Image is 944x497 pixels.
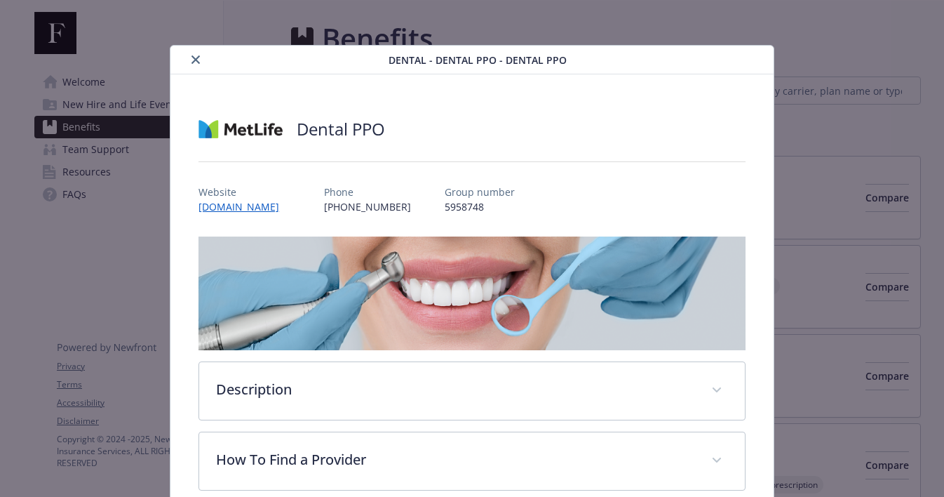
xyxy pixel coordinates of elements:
img: banner [198,237,745,350]
span: Dental - Dental PPO - Dental PPO [389,53,567,67]
a: [DOMAIN_NAME] [198,200,290,213]
div: Description [199,362,744,420]
p: 5958748 [445,199,515,214]
button: close [187,51,204,68]
p: Phone [324,185,411,199]
p: Group number [445,185,515,199]
img: Metlife Inc [198,108,283,150]
p: How To Find a Provider [216,449,694,470]
div: How To Find a Provider [199,432,744,490]
p: Website [198,185,290,199]
h2: Dental PPO [297,117,385,141]
p: Description [216,379,694,400]
p: [PHONE_NUMBER] [324,199,411,214]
